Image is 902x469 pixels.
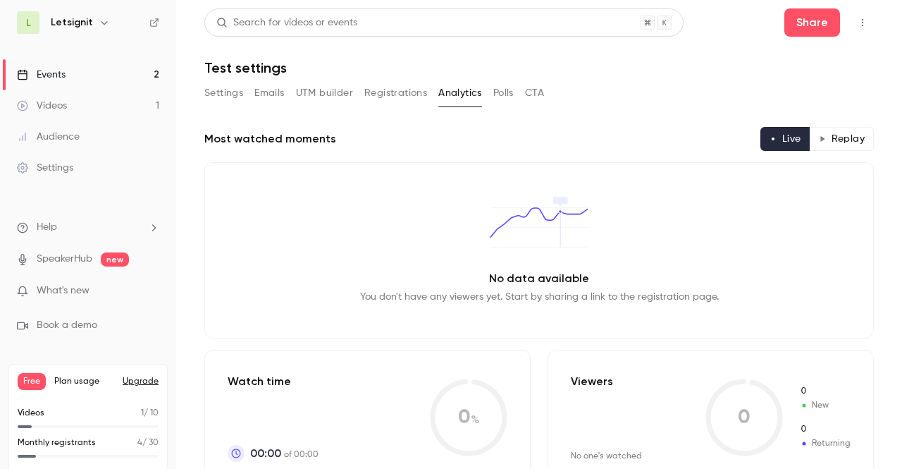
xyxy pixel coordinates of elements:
[17,99,67,113] div: Videos
[142,285,159,298] iframe: Noticeable Trigger
[17,220,159,235] li: help-dropdown-opener
[54,376,114,387] span: Plan usage
[800,423,851,436] span: Returning
[216,16,357,30] div: Search for videos or events
[17,68,66,82] div: Events
[18,437,96,449] p: Monthly registrants
[571,451,642,462] div: No one's watched
[18,373,46,390] span: Free
[360,290,719,304] p: You don't have any viewers yet. Start by sharing a link to the registration page.
[204,130,336,147] h2: Most watched moments
[18,407,44,420] p: Videos
[37,220,57,235] span: Help
[17,161,73,175] div: Settings
[228,373,319,390] p: Watch time
[800,437,851,450] span: Returning
[141,407,159,420] p: / 10
[493,82,514,104] button: Polls
[800,385,851,398] span: New
[37,252,92,267] a: SpeakerHub
[123,376,159,387] button: Upgrade
[250,445,319,462] p: of 00:00
[141,409,144,418] span: 1
[204,82,243,104] button: Settings
[800,399,851,412] span: New
[489,270,589,287] p: No data available
[17,130,80,144] div: Audience
[254,82,284,104] button: Emails
[26,16,31,30] span: L
[137,439,142,447] span: 4
[250,445,281,462] span: 00:00
[101,252,129,267] span: new
[810,127,874,151] button: Replay
[525,82,544,104] button: CTA
[571,373,613,390] p: Viewers
[37,318,97,333] span: Book a demo
[37,284,89,298] span: What's new
[784,8,840,37] button: Share
[51,16,93,30] h6: Letsignit
[364,82,427,104] button: Registrations
[760,127,810,151] button: Live
[137,437,159,449] p: / 30
[296,82,353,104] button: UTM builder
[204,59,874,76] h1: Test settings
[438,82,482,104] button: Analytics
